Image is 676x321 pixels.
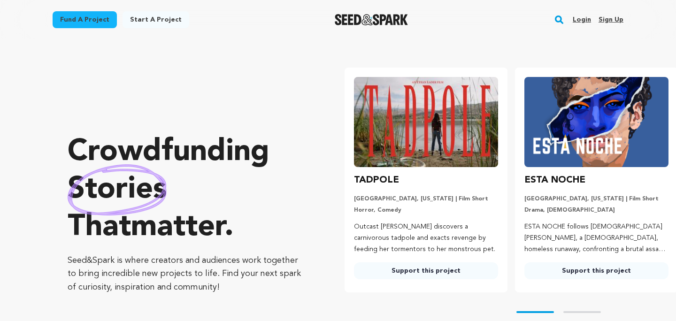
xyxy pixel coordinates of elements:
a: Fund a project [53,11,117,28]
a: Login [573,12,591,27]
p: Seed&Spark is where creators and audiences work together to bring incredible new projects to life... [68,254,307,294]
h3: TADPOLE [354,173,399,188]
img: ESTA NOCHE image [524,77,668,167]
img: TADPOLE image [354,77,498,167]
p: Outcast [PERSON_NAME] discovers a carnivorous tadpole and exacts revenge by feeding her tormentor... [354,222,498,255]
a: Support this project [354,262,498,279]
p: Horror, Comedy [354,206,498,214]
a: Support this project [524,262,668,279]
a: Start a project [123,11,189,28]
p: Crowdfunding that . [68,134,307,246]
p: Drama, [DEMOGRAPHIC_DATA] [524,206,668,214]
p: ESTA NOCHE follows [DEMOGRAPHIC_DATA] [PERSON_NAME], a [DEMOGRAPHIC_DATA], homeless runaway, conf... [524,222,668,255]
a: Sign up [599,12,623,27]
p: [GEOGRAPHIC_DATA], [US_STATE] | Film Short [524,195,668,203]
a: Seed&Spark Homepage [335,14,408,25]
h3: ESTA NOCHE [524,173,585,188]
p: [GEOGRAPHIC_DATA], [US_STATE] | Film Short [354,195,498,203]
img: Seed&Spark Logo Dark Mode [335,14,408,25]
span: matter [131,213,224,243]
img: hand sketched image [68,164,167,215]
